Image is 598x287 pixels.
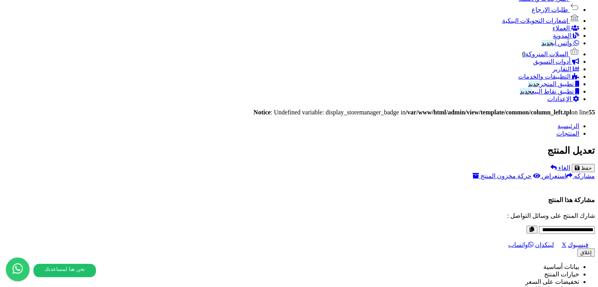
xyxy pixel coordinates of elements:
[544,271,579,278] a: خيارات المنتج
[541,40,572,46] span: وآتس آب
[405,109,571,116] b: /var/www/html/admin/view/template/common/column_left.tpl
[520,88,579,95] a: تطبيق نقاط البيعجديد
[508,241,533,248] a: واتساب
[528,81,574,87] span: تطبيق المتجر
[525,278,579,285] a: تخفيضات على السعر
[532,6,579,13] a: طلبات الإرجاع
[535,241,560,248] a: لينكدإن
[522,51,579,57] a: السلات المتروكة0
[581,165,592,171] span: حفظ
[528,81,540,87] span: جديد
[533,58,570,65] span: أدوات التسويق
[541,40,579,46] a: وآتس آبجديد
[552,66,571,72] span: التقارير
[577,248,595,257] button: إغلاق
[254,109,271,116] b: Notice
[533,173,566,179] a: استعراض
[547,96,571,102] span: الإعدادات
[558,123,579,129] a: الرئيسية
[532,6,568,13] span: طلبات الإرجاع
[574,173,595,179] span: مشاركه
[553,32,571,39] span: المدونة
[553,32,579,39] a: المدونة
[518,73,579,80] a: التطبيقات والخدمات
[518,73,570,80] span: التطبيقات والخدمات
[566,173,595,179] a: مشاركه
[550,164,570,171] a: الغاء
[542,173,566,179] span: استعراض
[533,58,579,65] a: أدوات التسويق
[568,241,595,248] a: فيسبوك
[552,25,570,31] span: العملاء
[520,88,532,95] span: جديد
[502,17,579,24] a: إشعارات التحويلات البنكية
[547,96,579,102] a: الإعدادات
[558,164,570,171] span: الغاء
[520,88,574,95] span: تطبيق نقاط البيع
[556,130,579,137] a: المنتجات
[541,40,553,46] span: جديد
[3,145,595,156] h2: تعديل المنتج
[3,212,595,219] p: شارك المنتج على وسائل التواصل :
[480,173,532,179] span: حركة مخزون المنتج
[522,51,568,57] span: السلات المتروكة
[3,196,595,204] h4: مشاركة هذا المنتج
[473,173,532,179] a: حركة مخزون المنتج
[561,241,566,248] a: X
[528,81,579,87] a: تطبيق المتجرجديد
[522,51,525,57] span: 0
[572,164,595,172] button: حفظ
[543,263,579,270] a: بيانات أساسية
[589,109,595,116] b: 55
[552,25,579,31] a: العملاء
[552,66,579,72] a: التقارير
[502,17,568,24] span: إشعارات التحويلات البنكية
